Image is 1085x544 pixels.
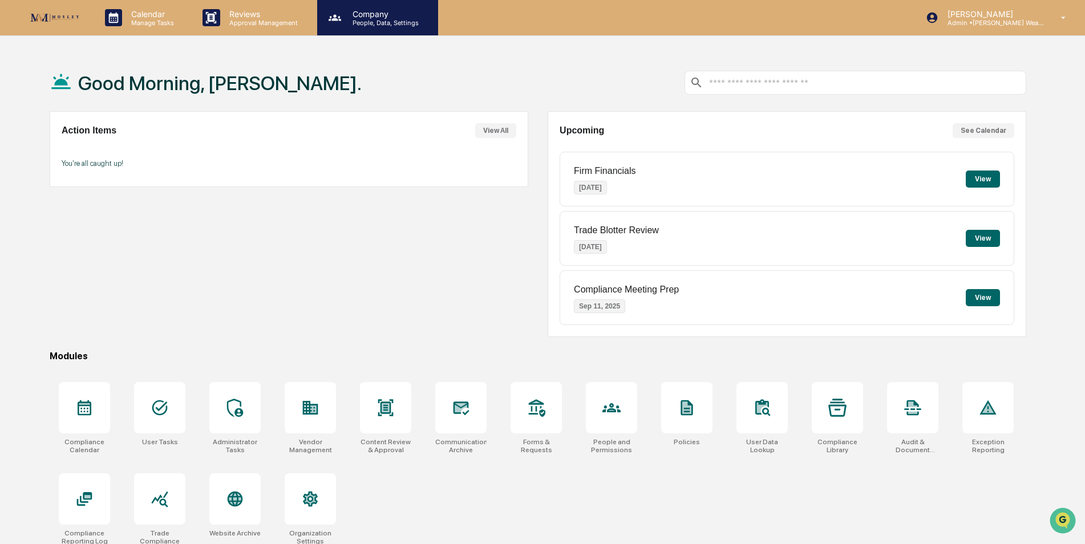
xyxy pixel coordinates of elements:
[966,230,1000,247] button: View
[1048,506,1079,537] iframe: Open customer support
[343,9,424,19] p: Company
[953,123,1014,138] button: See Calendar
[11,87,32,108] img: 1746055101610-c473b297-6a78-478c-a979-82029cc54cd1
[560,125,604,136] h2: Upcoming
[343,19,424,27] p: People, Data, Settings
[220,19,303,27] p: Approval Management
[62,125,116,136] h2: Action Items
[475,123,516,138] button: View All
[736,438,788,454] div: User Data Lookup
[574,285,679,295] p: Compliance Meeting Prep
[62,159,516,168] p: You're all caught up!
[11,167,21,176] div: 🔎
[574,225,659,236] p: Trade Blotter Review
[574,166,635,176] p: Firm Financials
[80,193,138,202] a: Powered byPylon
[966,289,1000,306] button: View
[962,438,1014,454] div: Exception Reporting
[59,438,110,454] div: Compliance Calendar
[812,438,863,454] div: Compliance Library
[27,10,82,25] img: logo
[511,438,562,454] div: Forms & Requests
[435,438,487,454] div: Communications Archive
[194,91,208,104] button: Start new chat
[938,9,1044,19] p: [PERSON_NAME]
[23,165,72,177] span: Data Lookup
[966,170,1000,188] button: View
[23,144,74,155] span: Preclearance
[938,19,1044,27] p: Admin • [PERSON_NAME] Wealth
[574,299,625,313] p: Sep 11, 2025
[114,193,138,202] span: Pylon
[122,19,180,27] p: Manage Tasks
[887,438,938,454] div: Audit & Document Logs
[209,438,261,454] div: Administrator Tasks
[94,144,141,155] span: Attestations
[674,438,700,446] div: Policies
[39,87,187,99] div: Start new chat
[11,24,208,42] p: How can we help?
[285,438,336,454] div: Vendor Management
[142,438,178,446] div: User Tasks
[39,99,144,108] div: We're available if you need us!
[11,145,21,154] div: 🖐️
[209,529,261,537] div: Website Archive
[360,438,411,454] div: Content Review & Approval
[586,438,637,454] div: People and Permissions
[7,161,76,181] a: 🔎Data Lookup
[83,145,92,154] div: 🗄️
[220,9,303,19] p: Reviews
[78,72,362,95] h1: Good Morning, [PERSON_NAME].
[122,9,180,19] p: Calendar
[7,139,78,160] a: 🖐️Preclearance
[574,240,607,254] p: [DATE]
[50,351,1026,362] div: Modules
[78,139,146,160] a: 🗄️Attestations
[574,181,607,194] p: [DATE]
